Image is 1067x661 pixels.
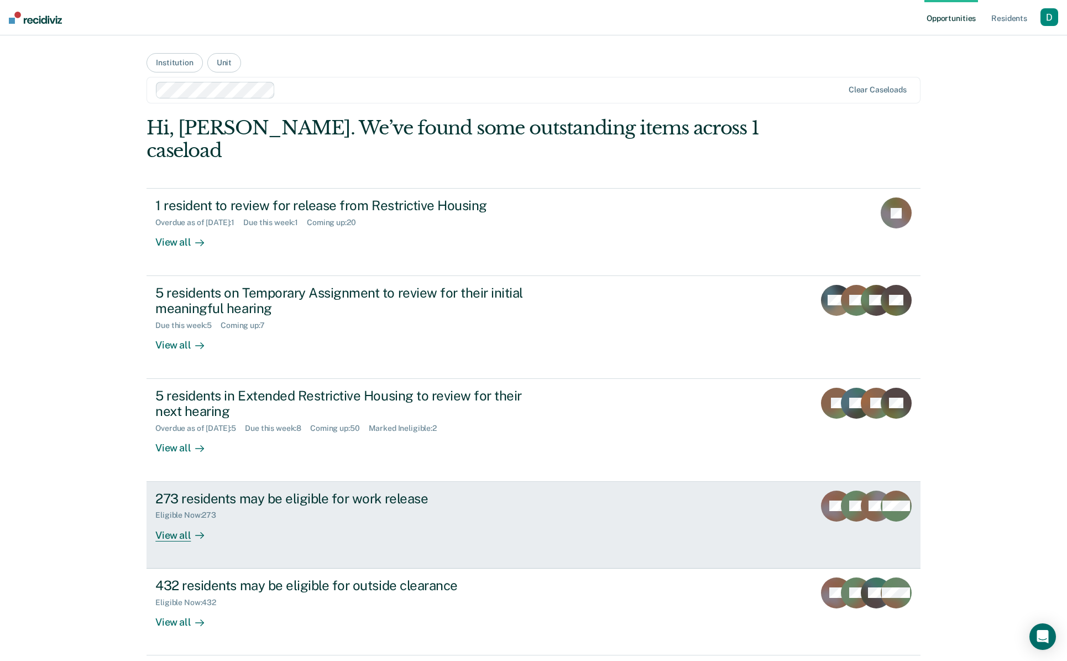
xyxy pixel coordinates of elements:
[155,433,217,455] div: View all
[147,379,920,482] a: 5 residents in Extended Restrictive Housing to review for their next hearingOverdue as of [DATE]:...
[207,53,241,72] button: Unit
[155,321,221,330] div: Due this week : 5
[155,218,243,227] div: Overdue as of [DATE] : 1
[849,85,907,95] div: Clear caseloads
[155,520,217,542] div: View all
[147,117,766,162] div: Hi, [PERSON_NAME]. We’ve found some outstanding items across 1 caseload
[9,12,62,24] img: Recidiviz
[243,218,307,227] div: Due this week : 1
[155,388,543,420] div: 5 residents in Extended Restrictive Housing to review for their next hearing
[369,424,446,433] div: Marked Ineligible : 2
[155,577,543,594] div: 432 residents may be eligible for outside clearance
[147,569,920,655] a: 432 residents may be eligible for outside clearanceEligible Now:432View all
[155,197,543,214] div: 1 resident to review for release from Restrictive Housing
[155,607,217,628] div: View all
[155,598,225,607] div: Eligible Now : 432
[155,491,543,507] div: 273 residents may be eligible for work release
[147,53,202,72] button: Institution
[310,424,368,433] div: Coming up : 50
[245,424,310,433] div: Due this week : 8
[155,227,217,249] div: View all
[155,424,245,433] div: Overdue as of [DATE] : 5
[147,276,920,379] a: 5 residents on Temporary Assignment to review for their initial meaningful hearingDue this week:5...
[155,285,543,317] div: 5 residents on Temporary Assignment to review for their initial meaningful hearing
[155,330,217,352] div: View all
[307,218,364,227] div: Coming up : 20
[155,511,225,520] div: Eligible Now : 273
[147,188,920,275] a: 1 resident to review for release from Restrictive HousingOverdue as of [DATE]:1Due this week:1Com...
[221,321,274,330] div: Coming up : 7
[1029,623,1056,650] div: Open Intercom Messenger
[147,482,920,569] a: 273 residents may be eligible for work releaseEligible Now:273View all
